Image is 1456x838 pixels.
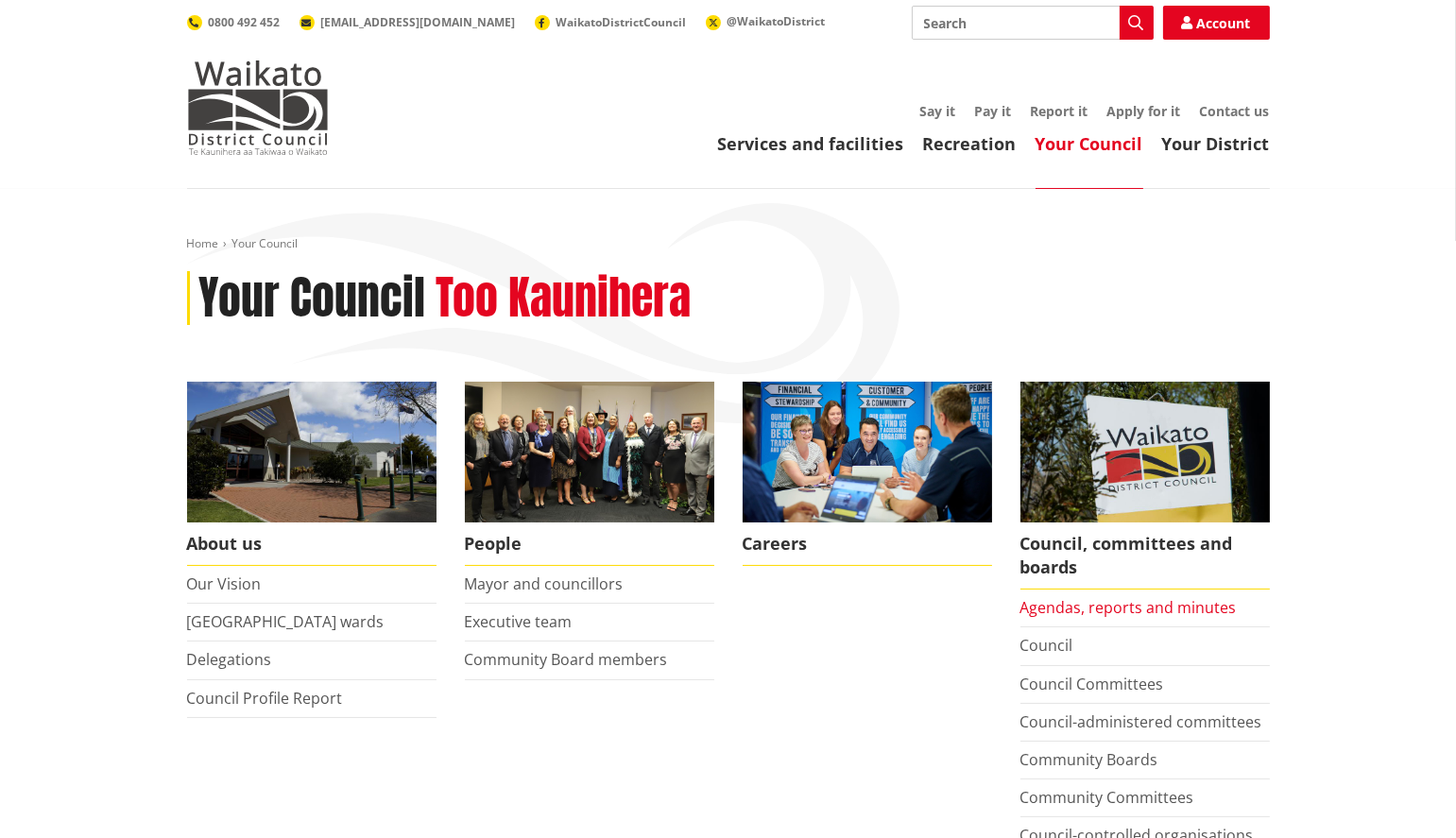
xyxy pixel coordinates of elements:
[1020,674,1164,694] a: Council Committees
[437,271,692,326] h2: Too Kaunihera
[743,382,992,566] a: Careers
[209,14,281,30] span: 0800 492 452
[465,649,668,670] a: Community Board members
[187,573,262,594] a: Our Vision
[187,611,385,632] a: [GEOGRAPHIC_DATA] wards
[975,102,1012,120] a: Pay it
[706,13,826,29] a: @WaikatoDistrict
[465,522,714,566] span: People
[1369,759,1437,827] iframe: Messenger Launcher
[187,649,272,670] a: Delegations
[923,132,1017,155] a: Recreation
[1020,635,1073,656] a: Council
[199,271,426,326] h1: Your Council
[187,235,219,251] a: Home
[920,102,956,120] a: Say it
[1031,102,1088,120] a: Report it
[187,60,329,155] img: Waikato District Council - Te Kaunihera aa Takiwaa o Waikato
[1163,6,1270,40] a: Account
[187,382,437,522] img: WDC Building 0015
[1020,787,1194,808] a: Community Committees
[465,382,714,522] img: 2022 Council
[232,235,299,251] span: Your Council
[187,382,437,566] a: WDC Building 0015 About us
[1036,132,1143,155] a: Your Council
[1020,382,1270,522] img: Waikato-District-Council-sign
[187,688,343,709] a: Council Profile Report
[187,522,437,566] span: About us
[1162,132,1270,155] a: Your District
[1020,749,1158,770] a: Community Boards
[1107,102,1181,120] a: Apply for it
[187,14,281,30] a: 0800 492 452
[465,382,714,566] a: 2022 Council People
[465,573,624,594] a: Mayor and councillors
[1020,711,1262,732] a: Council-administered committees
[743,522,992,566] span: Careers
[1020,522,1270,590] span: Council, committees and boards
[718,132,904,155] a: Services and facilities
[187,236,1270,252] nav: breadcrumb
[321,14,516,30] span: [EMAIL_ADDRESS][DOMAIN_NAME]
[728,13,826,29] span: @WaikatoDistrict
[1020,597,1237,618] a: Agendas, reports and minutes
[1020,382,1270,590] a: Waikato-District-Council-sign Council, committees and boards
[912,6,1154,40] input: Search input
[535,14,687,30] a: WaikatoDistrictCouncil
[1200,102,1270,120] a: Contact us
[465,611,573,632] a: Executive team
[743,382,992,522] img: Office staff in meeting - Career page
[300,14,516,30] a: [EMAIL_ADDRESS][DOMAIN_NAME]
[557,14,687,30] span: WaikatoDistrictCouncil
